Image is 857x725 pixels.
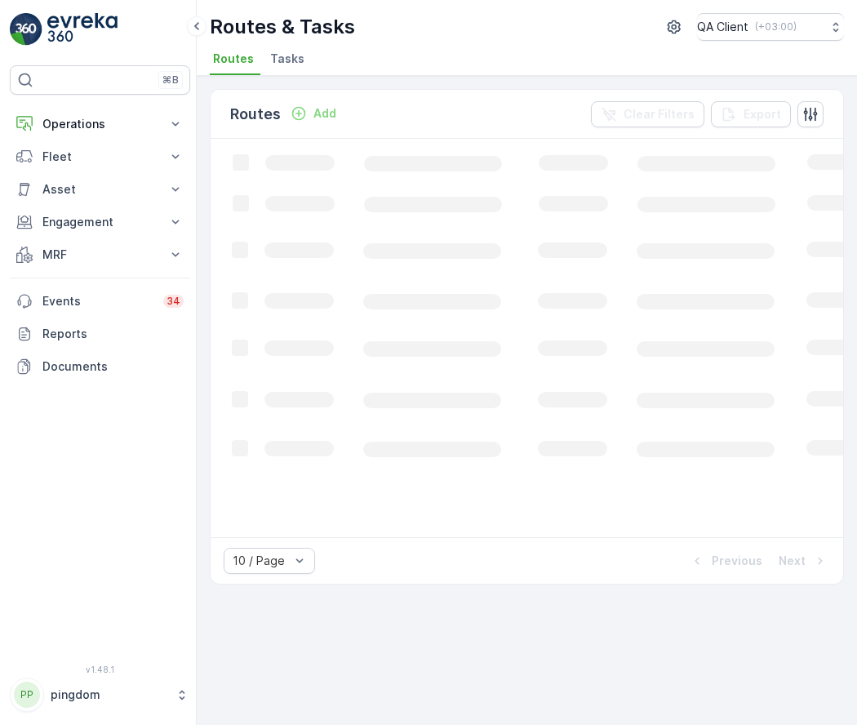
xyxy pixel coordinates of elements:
span: Routes [213,51,254,67]
button: Clear Filters [591,101,704,127]
p: Reports [42,326,184,342]
p: ( +03:00 ) [755,20,797,33]
button: Engagement [10,206,190,238]
span: v 1.48.1 [10,665,190,674]
p: Routes [230,103,281,126]
p: Operations [42,116,158,132]
button: Fleet [10,140,190,173]
img: logo_light-DOdMpM7g.png [47,13,118,46]
button: PPpingdom [10,678,190,712]
button: Asset [10,173,190,206]
a: Reports [10,318,190,350]
button: QA Client(+03:00) [697,13,844,41]
button: Operations [10,108,190,140]
p: Documents [42,358,184,375]
p: MRF [42,247,158,263]
p: Previous [712,553,762,569]
a: Documents [10,350,190,383]
p: Next [779,553,806,569]
button: MRF [10,238,190,271]
button: Export [711,101,791,127]
span: Tasks [270,51,304,67]
p: Fleet [42,149,158,165]
p: Export [744,106,781,122]
p: 34 [167,295,180,308]
p: Asset [42,181,158,198]
a: Events34 [10,285,190,318]
p: pingdom [51,687,167,703]
p: ⌘B [162,73,179,87]
p: Add [313,105,336,122]
button: Previous [687,551,764,571]
img: logo [10,13,42,46]
p: Clear Filters [624,106,695,122]
p: Engagement [42,214,158,230]
button: Add [284,104,343,123]
div: PP [14,682,40,708]
p: Routes & Tasks [210,14,355,40]
p: QA Client [697,19,748,35]
p: Events [42,293,153,309]
button: Next [777,551,830,571]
